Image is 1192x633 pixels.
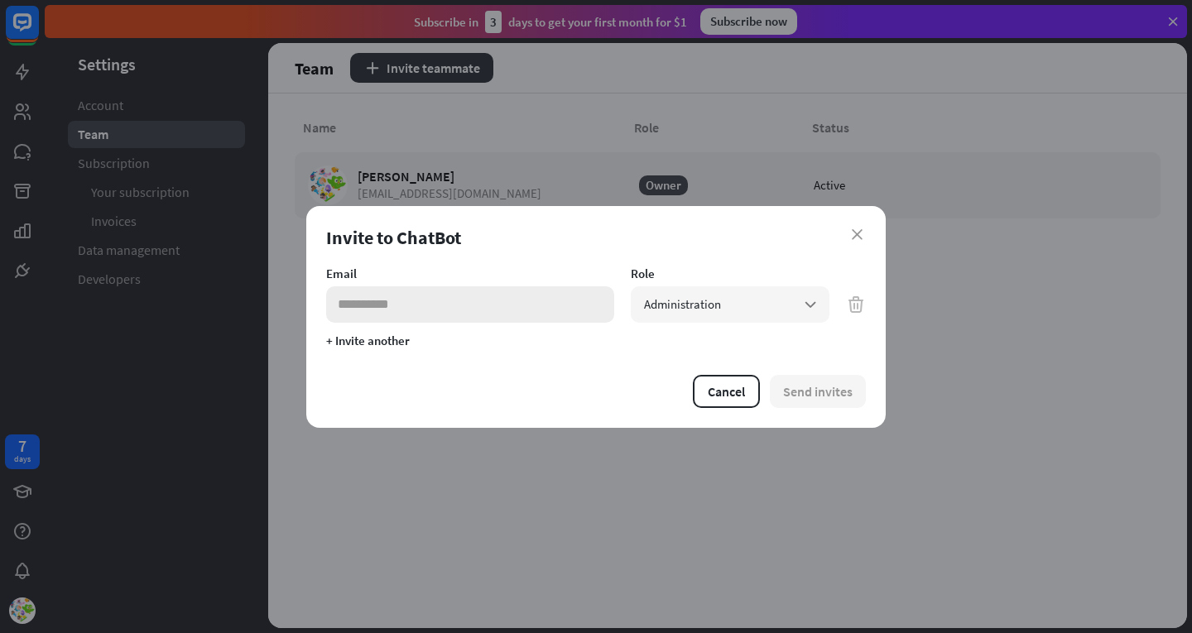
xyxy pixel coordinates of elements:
[13,7,63,56] button: Open LiveChat chat widget
[693,375,760,408] button: Cancel
[326,266,614,281] div: Email
[631,266,829,281] div: Role
[801,295,819,314] i: arrow_down
[770,375,866,408] div: Some required fields are empty.
[326,226,866,249] div: Invite to ChatBot
[770,375,866,408] button: Send invites
[644,296,721,312] span: Administration
[326,333,410,348] button: + Invite another
[852,229,863,240] i: close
